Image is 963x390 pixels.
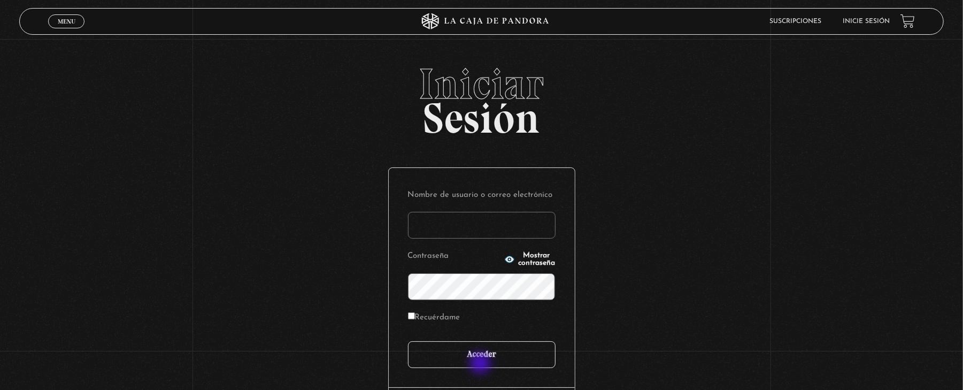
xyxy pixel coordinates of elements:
[843,18,890,25] a: Inicie sesión
[408,341,556,368] input: Acceder
[58,18,75,25] span: Menu
[408,248,501,265] label: Contraseña
[504,252,556,267] button: Mostrar contraseña
[408,310,460,326] label: Recuérdame
[900,14,915,28] a: View your shopping cart
[19,63,944,131] h2: Sesión
[769,18,821,25] a: Suscripciones
[19,63,944,105] span: Iniciar
[54,27,79,34] span: Cerrar
[518,252,556,267] span: Mostrar contraseña
[408,187,556,204] label: Nombre de usuario o correo electrónico
[408,312,415,319] input: Recuérdame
